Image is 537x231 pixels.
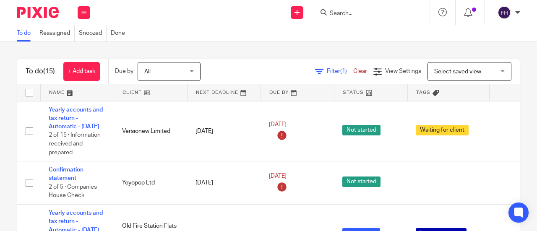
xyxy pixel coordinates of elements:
[340,68,347,74] span: (1)
[26,67,55,76] h1: To do
[269,122,287,127] span: [DATE]
[498,6,511,19] img: svg%3E
[49,132,101,156] span: 2 of 15 · Information received and prepared
[43,68,55,75] span: (15)
[49,107,103,130] a: Yearly accounts and tax return - Automatic - [DATE]
[144,69,151,75] span: All
[385,68,421,74] span: View Settings
[39,25,75,42] a: Reassigned
[49,167,83,181] a: Confirmation statement
[416,90,430,95] span: Tags
[49,184,97,199] span: 2 of 5 · Companies House Check
[187,101,261,161] td: [DATE]
[17,25,35,42] a: To do
[115,67,133,75] p: Due by
[63,62,100,81] a: + Add task
[269,173,287,179] span: [DATE]
[114,161,187,205] td: Yoyopop Ltd
[353,68,367,74] a: Clear
[416,179,481,187] div: ---
[111,25,129,42] a: Done
[342,125,381,135] span: Not started
[342,176,381,187] span: Not started
[327,68,353,74] span: Filter
[434,69,481,75] span: Select saved view
[329,10,404,18] input: Search
[187,161,261,205] td: [DATE]
[17,7,59,18] img: Pixie
[114,101,187,161] td: Versionew Limited
[79,25,107,42] a: Snoozed
[416,125,469,135] span: Waiting for client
